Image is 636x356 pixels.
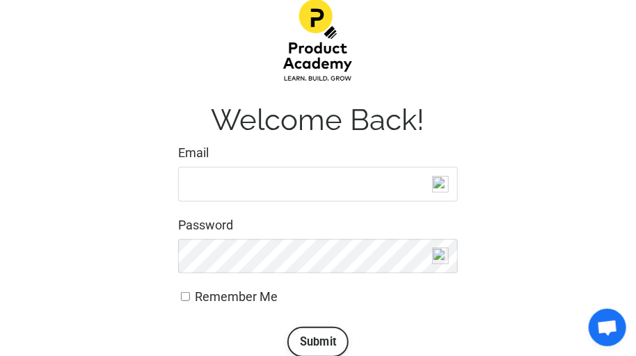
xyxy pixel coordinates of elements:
[432,176,449,193] img: npw-badge-icon-locked.svg
[181,292,190,301] input: Remember Me
[195,289,278,304] span: Remember Me
[178,143,458,163] label: Email
[178,103,458,138] h1: Welcome Back!
[178,216,458,236] label: Password
[589,309,626,346] div: Open chat
[432,248,449,264] img: npw-badge-icon-locked.svg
